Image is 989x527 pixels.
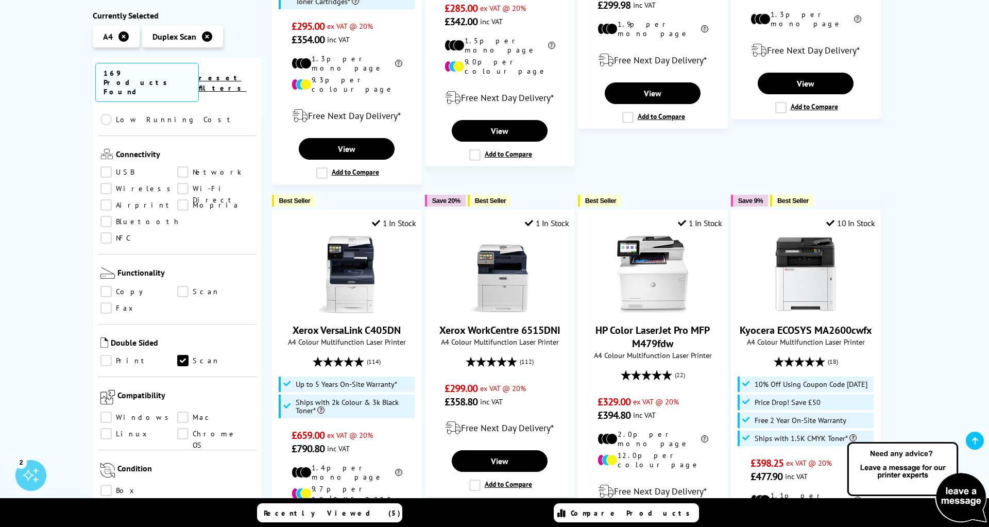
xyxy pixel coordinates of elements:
span: £329.00 [598,395,631,409]
button: Best Seller [770,195,814,207]
li: 2.0p per mono page [598,430,708,448]
li: 1.5p per mono page [445,36,555,55]
a: Network [177,167,254,178]
a: Scan [177,355,254,367]
a: Fax [100,303,177,314]
div: modal_delivery [584,46,722,75]
a: Airprint [100,200,177,211]
li: 9.3p per colour page [292,75,402,94]
div: Currently Selected [93,10,262,21]
li: 1.1p per mono page [751,491,861,509]
div: modal_delivery [431,83,569,112]
a: Mac [177,412,254,423]
span: inc VAT [327,444,350,453]
span: Ships with 2k Colour & 3k Black Toner* [296,398,412,415]
span: A4 Colour Multifunction Laser Printer [584,350,722,360]
a: View [452,450,548,472]
span: Condition [117,464,254,480]
img: Kyocera ECOSYS MA2600cwfx [767,236,844,313]
span: Duplex Scan [152,31,196,42]
label: Add to Compare [469,480,532,491]
a: Windows [100,412,177,423]
a: View [758,73,854,94]
label: Add to Compare [469,149,532,161]
li: 1.3p per mono page [292,54,402,73]
li: 1.9p per mono page [598,20,708,38]
span: (114) [367,352,381,371]
a: Linux [100,429,177,440]
a: Bluetooth [100,216,181,228]
span: Recently Viewed (5) [264,508,401,518]
label: Add to Compare [775,102,838,113]
span: Best Seller [585,197,617,205]
span: A4 Colour Multifunction Laser Printer [737,337,875,347]
a: Wi-Fi Direct [177,183,254,195]
li: 1.4p per mono page [292,463,402,482]
span: Compare Products [571,508,695,518]
a: Low Running Cost [100,114,254,126]
span: Best Seller [475,197,506,205]
span: (112) [520,352,534,371]
span: £358.80 [445,395,478,409]
img: Open Live Chat window [845,440,989,525]
span: A4 [103,31,113,42]
span: inc VAT [633,410,656,420]
li: 9.0p per colour page [445,57,555,76]
span: ex VAT @ 20% [633,397,679,406]
a: View [452,120,548,142]
a: View [299,138,395,160]
li: 1.3p per mono page [751,10,861,28]
div: 1 In Stock [372,218,416,228]
div: modal_delivery [431,414,569,443]
button: Best Seller [468,195,511,207]
span: £285.00 [445,2,478,15]
button: Best Seller [272,195,316,207]
span: inc VAT [480,16,503,26]
span: Free 2 Year On-Site Warranty [755,416,846,424]
li: 9.7p per colour page [292,484,402,503]
div: modal_delivery [584,477,722,506]
span: ex VAT @ 20% [480,383,526,393]
a: Compare Products [554,503,699,522]
span: ex VAT @ 20% [327,21,373,31]
span: Functionality [117,268,254,281]
img: Double Sided [100,338,108,348]
div: 1 In Stock [678,218,722,228]
span: £342.00 [445,15,478,28]
a: Recently Viewed (5) [257,503,402,522]
img: Condition [100,464,115,478]
a: Kyocera ECOSYS MA2600cwfx [740,324,872,337]
span: (22) [675,365,685,385]
a: View [605,82,701,104]
a: reset filters [199,73,247,93]
li: 12.0p per colour page [598,451,708,469]
img: Connectivity [100,149,113,160]
a: Box Opened [100,485,177,497]
span: £299.00 [445,382,478,395]
span: Up to 5 Years On-Site Warranty* [296,380,397,388]
span: Double Sided [111,338,254,350]
div: 2 [15,456,27,468]
span: £477.90 [751,470,783,483]
span: inc VAT [327,35,350,44]
a: Wireless [100,183,177,195]
span: Save 20% [432,197,461,205]
span: £295.00 [292,20,325,33]
span: inc VAT [480,397,503,406]
div: modal_delivery [278,101,416,130]
span: Price Drop! Save £50 [755,398,821,406]
img: Xerox WorkCentre 6515DNI [461,236,538,313]
button: Save 9% [731,195,768,207]
a: Xerox WorkCentre 6515DNI [439,324,560,337]
span: £659.00 [292,429,325,442]
a: Print [100,355,177,367]
img: HP Color LaserJet Pro MFP M479fdw [614,236,691,313]
a: HP Color LaserJet Pro MFP M479fdw [614,305,691,315]
span: 169 Products Found [95,63,199,102]
span: A4 Colour Multifunction Laser Printer [431,337,569,347]
img: Xerox VersaLink C405DN [308,236,385,313]
span: Ships with 1.5K CMYK Toner* [755,434,857,443]
span: (18) [828,352,838,371]
a: NFC [100,233,177,244]
a: Copy [100,286,177,298]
